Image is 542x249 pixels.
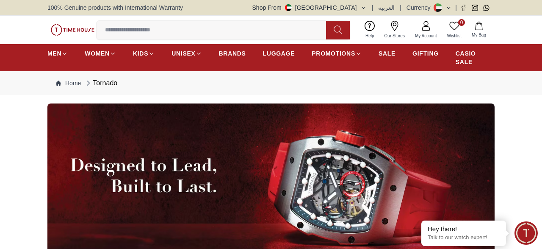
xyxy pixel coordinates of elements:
[468,32,489,38] span: My Bag
[47,49,61,58] span: MEN
[263,49,295,58] span: LUGGAGE
[412,49,439,58] span: GIFTING
[47,3,183,12] span: 100% Genuine products with International Warranty
[360,19,379,41] a: Help
[171,49,195,58] span: UNISEX
[285,4,292,11] img: United Arab Emirates
[444,33,465,39] span: Wishlist
[56,79,81,87] a: Home
[133,46,155,61] a: KIDS
[84,78,117,88] div: Tornado
[171,46,202,61] a: UNISEX
[379,19,410,41] a: Our Stores
[85,46,116,61] a: WOMEN
[85,49,110,58] span: WOMEN
[312,46,362,61] a: PROMOTIONS
[263,46,295,61] a: LUGGAGE
[460,5,467,11] a: Facebook
[412,33,440,39] span: My Account
[51,24,94,35] img: ...
[406,3,434,12] div: Currency
[458,19,465,26] span: 0
[381,33,408,39] span: Our Stores
[456,46,495,70] a: CASIO SALE
[372,3,373,12] span: |
[379,49,395,58] span: SALE
[378,3,395,12] button: العربية
[219,46,246,61] a: BRANDS
[412,46,439,61] a: GIFTING
[47,46,68,61] a: MEN
[455,3,457,12] span: |
[379,46,395,61] a: SALE
[362,33,378,39] span: Help
[483,5,489,11] a: Whatsapp
[252,3,367,12] button: Shop From[GEOGRAPHIC_DATA]
[428,225,500,233] div: Hey there!
[47,71,495,95] nav: Breadcrumb
[514,221,538,245] div: Chat Widget
[472,5,478,11] a: Instagram
[467,20,491,40] button: My Bag
[312,49,355,58] span: PROMOTIONS
[456,49,495,66] span: CASIO SALE
[400,3,401,12] span: |
[219,49,246,58] span: BRANDS
[428,234,500,241] p: Talk to our watch expert!
[133,49,148,58] span: KIDS
[442,19,467,41] a: 0Wishlist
